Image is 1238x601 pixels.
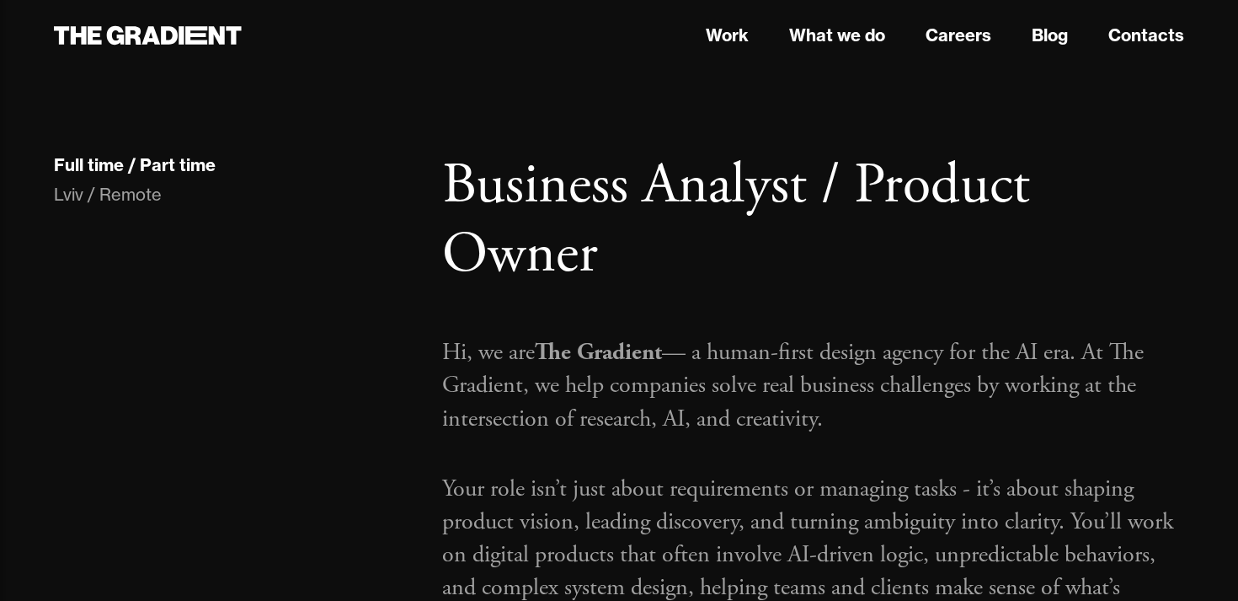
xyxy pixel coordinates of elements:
[535,337,662,368] strong: The Gradient
[926,23,991,48] a: Careers
[54,183,408,207] div: Lviv / Remote
[54,154,216,176] div: Full time / Part time
[442,152,1184,289] h1: Business Analyst / Product Owner
[442,336,1184,436] p: Hi, we are — a human-first design agency for the AI era. At The Gradient, we help companies solve...
[706,23,749,48] a: Work
[1032,23,1068,48] a: Blog
[789,23,885,48] a: What we do
[1108,23,1184,48] a: Contacts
